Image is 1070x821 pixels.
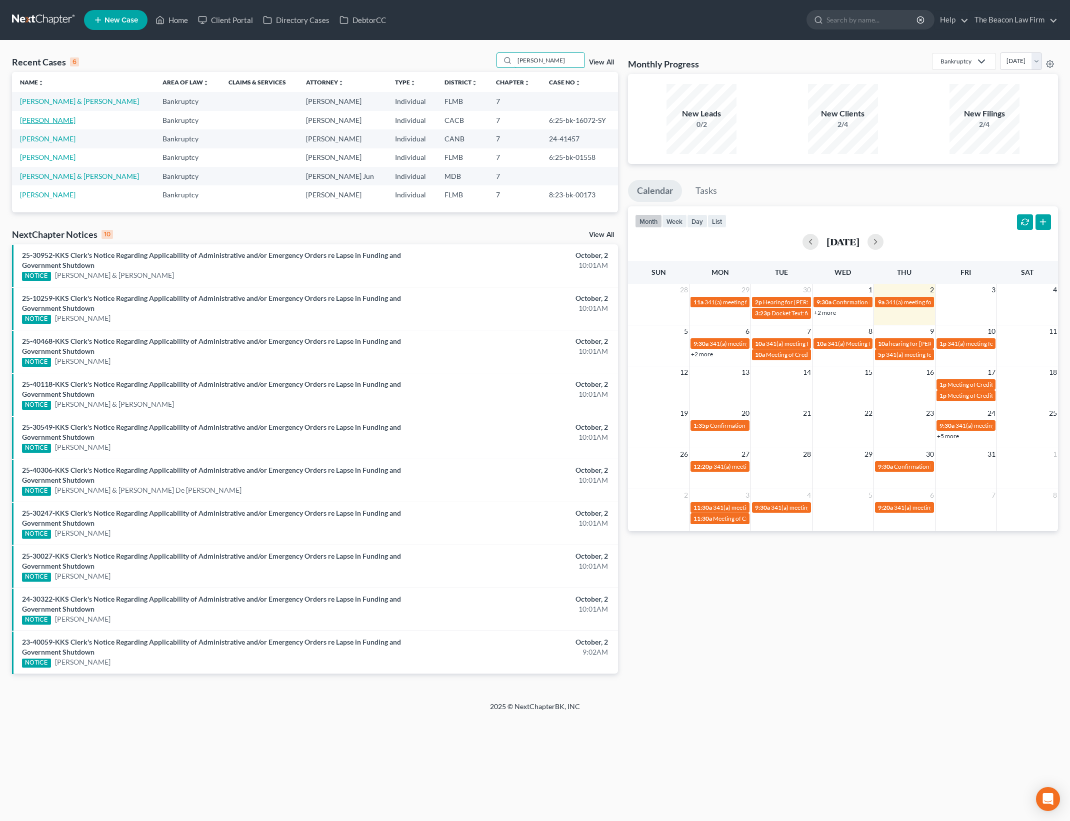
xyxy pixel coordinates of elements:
[22,530,51,539] div: NOTICE
[771,309,920,317] span: Docket Text: for [PERSON_NAME] and [PERSON_NAME]
[22,638,401,656] a: 23-40059-KKS Clerk's Notice Regarding Applicability of Administrative and/or Emergency Orders re ...
[766,351,930,358] span: Meeting of Creditors for [PERSON_NAME] & [PERSON_NAME]
[686,180,726,202] a: Tasks
[827,340,924,347] span: 341(a) Meeting for [PERSON_NAME]
[802,366,812,378] span: 14
[154,129,220,148] td: Bankruptcy
[22,337,401,355] a: 25-40468-KKS Clerk's Notice Regarding Applicability of Administrative and/or Emergency Orders re ...
[755,340,765,347] span: 10a
[704,298,801,306] span: 341(a) meeting for [PERSON_NAME]
[488,111,541,129] td: 7
[925,407,935,419] span: 23
[220,72,298,92] th: Claims & Services
[939,381,946,388] span: 1p
[55,528,110,538] a: [PERSON_NAME]
[683,489,689,501] span: 2
[814,309,836,316] a: +2 more
[1036,787,1060,811] div: Open Intercom Messenger
[878,340,888,347] span: 10a
[541,111,618,129] td: 6:25-bk-16072-SY
[589,231,614,238] a: View All
[250,702,820,720] div: 2025 © NextChapterBK, INC
[419,346,608,356] div: 10:01AM
[1052,489,1058,501] span: 8
[947,340,1044,347] span: 341(a) meeting for [PERSON_NAME]
[925,366,935,378] span: 16
[387,129,436,148] td: Individual
[886,351,982,358] span: 341(a) meeting for [PERSON_NAME]
[20,97,139,105] a: [PERSON_NAME] & [PERSON_NAME]
[387,148,436,167] td: Individual
[55,270,174,280] a: [PERSON_NAME] & [PERSON_NAME]
[154,185,220,204] td: Bankruptcy
[150,11,193,29] a: Home
[419,293,608,303] div: October, 2
[22,616,51,625] div: NOTICE
[203,80,209,86] i: unfold_more
[683,325,689,337] span: 5
[55,442,110,452] a: [PERSON_NAME]
[744,489,750,501] span: 3
[298,111,386,129] td: [PERSON_NAME]
[806,325,812,337] span: 7
[22,659,51,668] div: NOTICE
[154,111,220,129] td: Bankruptcy
[740,366,750,378] span: 13
[436,185,488,204] td: FLMB
[666,108,736,119] div: New Leads
[806,489,812,501] span: 4
[436,148,488,167] td: FLMB
[298,185,386,204] td: [PERSON_NAME]
[298,148,386,167] td: [PERSON_NAME]
[969,11,1057,29] a: The Beacon Law Firm
[740,407,750,419] span: 20
[419,594,608,604] div: October, 2
[55,571,110,581] a: [PERSON_NAME]
[20,134,75,143] a: [PERSON_NAME]
[419,475,608,485] div: 10:01AM
[419,336,608,346] div: October, 2
[22,401,51,410] div: NOTICE
[710,422,824,429] span: Confirmation Hearing for [PERSON_NAME]
[986,448,996,460] span: 31
[740,448,750,460] span: 27
[889,340,966,347] span: hearing for [PERSON_NAME]
[826,236,859,247] h2: [DATE]
[306,78,344,86] a: Attorneyunfold_more
[22,487,51,496] div: NOTICE
[713,504,809,511] span: 341(a) meeting for [PERSON_NAME]
[628,58,699,70] h3: Monthly Progress
[863,448,873,460] span: 29
[693,298,703,306] span: 11a
[541,185,618,204] td: 8:23-bk-00173
[22,552,401,570] a: 25-30027-KKS Clerk's Notice Regarding Applicability of Administrative and/or Emergency Orders re ...
[410,80,416,86] i: unfold_more
[22,251,401,269] a: 25-30952-KKS Clerk's Notice Regarding Applicability of Administrative and/or Emergency Orders re ...
[488,185,541,204] td: 7
[488,167,541,185] td: 7
[687,214,707,228] button: day
[488,92,541,110] td: 7
[711,268,729,276] span: Mon
[419,250,608,260] div: October, 2
[1052,284,1058,296] span: 4
[940,57,971,65] div: Bankruptcy
[867,284,873,296] span: 1
[395,78,416,86] a: Typeunfold_more
[496,78,530,86] a: Chapterunfold_more
[419,432,608,442] div: 10:01AM
[949,108,1019,119] div: New Filings
[693,463,712,470] span: 12:20p
[1021,268,1033,276] span: Sat
[802,448,812,460] span: 28
[651,268,666,276] span: Sun
[471,80,477,86] i: unfold_more
[939,392,946,399] span: 1p
[22,272,51,281] div: NOTICE
[20,116,75,124] a: [PERSON_NAME]
[816,340,826,347] span: 10a
[334,11,391,29] a: DebtorCC
[12,228,113,240] div: NextChapter Notices
[878,298,884,306] span: 9a
[154,92,220,110] td: Bankruptcy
